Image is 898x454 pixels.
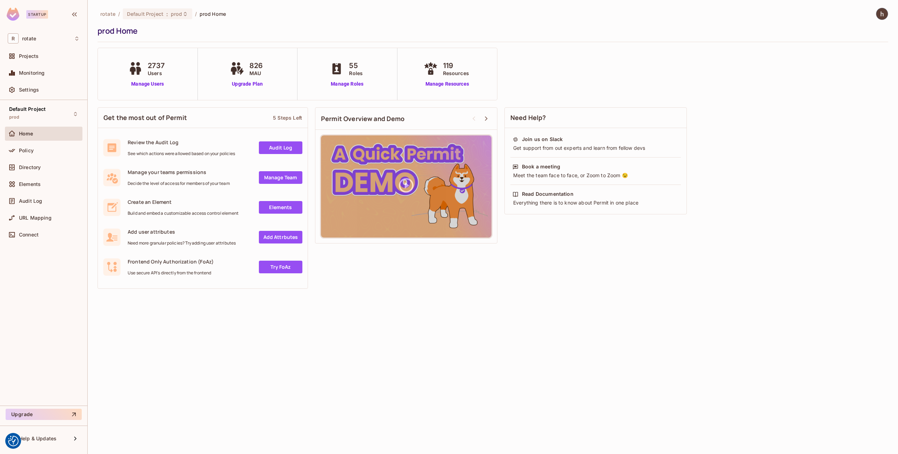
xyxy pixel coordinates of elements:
[100,11,115,17] span: the active workspace
[8,436,19,446] img: Revisit consent button
[19,87,39,93] span: Settings
[148,69,165,77] span: Users
[259,171,302,184] a: Manage Team
[249,69,263,77] span: MAU
[876,8,888,20] img: hans
[6,409,82,420] button: Upgrade
[19,181,41,187] span: Elements
[200,11,226,17] span: prod Home
[118,11,120,17] li: /
[349,60,363,71] span: 55
[19,436,56,441] span: Help & Updates
[19,70,45,76] span: Monitoring
[522,191,574,198] div: Read Documentation
[259,201,302,214] a: Elements
[259,231,302,243] a: Add Attrbutes
[328,80,366,88] a: Manage Roles
[19,53,39,59] span: Projects
[8,436,19,446] button: Consent Preferences
[512,172,679,179] div: Meet the team face to face, or Zoom to Zoom 😉
[8,33,19,44] span: R
[422,80,473,88] a: Manage Resources
[321,114,405,123] span: Permit Overview and Demo
[19,148,34,153] span: Policy
[19,131,33,136] span: Home
[128,211,239,216] span: Build and embed a customizable access control element
[22,36,36,41] span: Workspace: rotate
[26,10,48,19] div: Startup
[9,114,20,120] span: prod
[128,240,236,246] span: Need more granular policies? Try adding user attributes
[195,11,197,17] li: /
[128,181,230,186] span: Decide the level of access for members of your team
[127,80,169,88] a: Manage Users
[128,169,230,175] span: Manage your teams permissions
[522,136,563,143] div: Join us on Slack
[19,232,39,238] span: Connect
[259,141,302,154] a: Audit Log
[166,11,168,17] span: :
[249,60,263,71] span: 826
[19,198,42,204] span: Audit Log
[127,11,163,17] span: Default Project
[512,199,679,206] div: Everything there is to know about Permit in one place
[228,80,266,88] a: Upgrade Plan
[128,199,239,205] span: Create an Element
[9,106,46,112] span: Default Project
[273,114,302,121] div: 5 Steps Left
[103,113,187,122] span: Get the most out of Permit
[128,151,235,156] span: See which actions were allowed based on your policies
[98,26,885,36] div: prod Home
[19,215,52,221] span: URL Mapping
[128,258,214,265] span: Frontend Only Authorization (FoAz)
[443,60,469,71] span: 119
[443,69,469,77] span: Resources
[128,228,236,235] span: Add user attributes
[259,261,302,273] a: Try FoAz
[510,113,546,122] span: Need Help?
[19,165,41,170] span: Directory
[171,11,182,17] span: prod
[128,139,235,146] span: Review the Audit Log
[522,163,560,170] div: Book a meeting
[128,270,214,276] span: Use secure API's directly from the frontend
[148,60,165,71] span: 2737
[7,8,19,21] img: SReyMgAAAABJRU5ErkJggg==
[349,69,363,77] span: Roles
[512,145,679,152] div: Get support from out experts and learn from fellow devs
